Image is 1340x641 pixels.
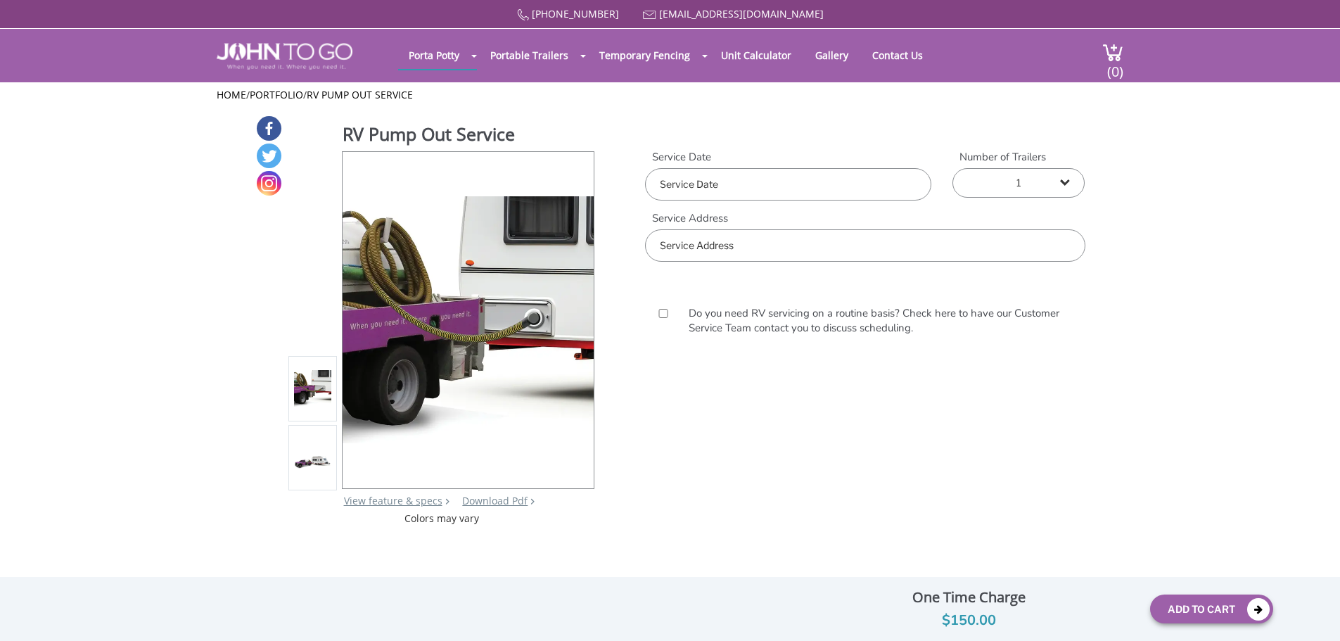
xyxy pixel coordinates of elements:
[798,585,1139,609] div: One Time Charge
[343,122,596,150] h1: RV Pump Out Service
[530,498,535,504] img: chevron.png
[645,168,931,201] input: Service Date
[217,88,246,101] a: Home
[480,42,579,69] a: Portable Trailers
[288,512,596,526] div: Colors may vary
[307,88,413,101] a: RV Pump Out Service
[643,11,656,20] img: Mail
[257,144,281,168] a: Twitter
[462,494,528,507] a: Download Pdf
[217,43,352,70] img: JOHN to go
[952,150,1085,165] label: Number of Trailers
[217,88,1123,102] ul: / /
[294,370,332,407] img: Product
[343,196,594,444] img: Product
[862,42,933,69] a: Contact Us
[1150,595,1273,623] button: Add To Cart
[250,88,303,101] a: Portfolio
[645,229,1085,262] input: Service Address
[532,7,619,20] a: [PHONE_NUMBER]
[1102,43,1123,62] img: cart a
[645,211,1085,226] label: Service Address
[517,9,529,21] img: Call
[1106,51,1123,81] span: (0)
[805,42,859,69] a: Gallery
[398,42,470,69] a: Porta Potty
[294,455,332,469] img: Product
[710,42,802,69] a: Unit Calculator
[257,116,281,141] a: Facebook
[445,498,449,504] img: right arrow icon
[682,306,1074,336] label: Do you need RV servicing on a routine basis? Check here to have our Customer Service Team contact...
[257,171,281,196] a: Instagram
[798,609,1139,632] div: $150.00
[344,494,442,507] a: View feature & specs
[645,150,931,165] label: Service Date
[589,42,701,69] a: Temporary Fencing
[659,7,824,20] a: [EMAIL_ADDRESS][DOMAIN_NAME]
